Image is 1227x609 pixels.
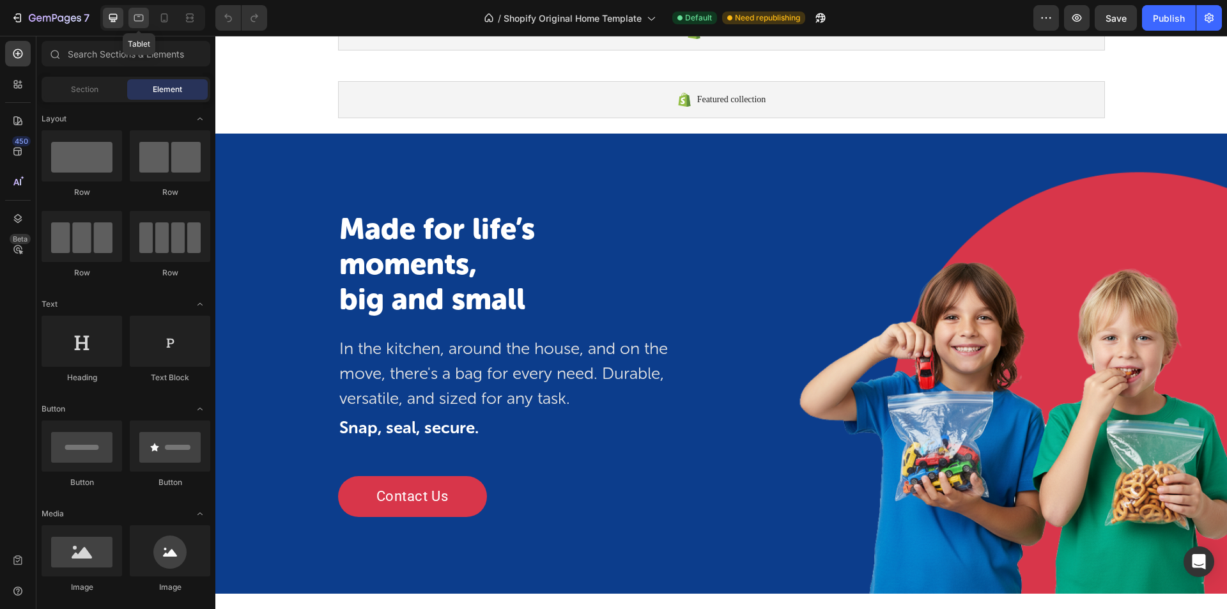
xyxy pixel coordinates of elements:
span: Toggle open [190,109,210,129]
span: Need republishing [735,12,800,24]
button: Save [1095,5,1137,31]
span: Featured collection [482,56,551,72]
button: 7 [5,5,95,31]
div: Row [42,187,122,198]
span: Toggle open [190,504,210,524]
p: versatile, and sized for any task. [124,350,888,375]
div: Image [42,582,122,593]
div: Text Block [130,372,210,383]
span: Save [1106,13,1127,24]
a: Contact Us [123,440,272,481]
p: Contact Us [161,448,233,474]
span: Toggle open [190,294,210,314]
span: Toggle open [190,399,210,419]
div: Row [42,267,122,279]
span: Section [71,84,98,95]
div: Button [42,477,122,488]
span: Layout [42,113,66,125]
span: Default [685,12,712,24]
p: In the kitchen, around the house, and on the [124,300,888,325]
span: Media [42,508,64,520]
div: Open Intercom Messenger [1184,546,1214,577]
div: Publish [1153,12,1185,25]
div: Heading [42,372,122,383]
p: Snap, seal, secure. [124,378,888,408]
div: Row [130,267,210,279]
p: 7 [84,10,89,26]
input: Search Sections & Elements [42,41,210,66]
span: Shopify Original Home Template [504,12,642,25]
div: Undo/Redo [215,5,267,31]
span: Element [153,84,182,95]
span: / [498,12,501,25]
iframe: Design area [215,36,1227,609]
p: move, there's a bag for every need. Durable, [124,325,888,350]
div: Image [130,582,210,593]
span: Button [42,403,65,415]
div: Row [130,187,210,198]
div: 450 [12,136,31,146]
button: Publish [1142,5,1196,31]
h2: Made for life’s moments, big and small [123,174,890,283]
div: Button [130,477,210,488]
div: Beta [10,234,31,244]
span: Text [42,298,58,310]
